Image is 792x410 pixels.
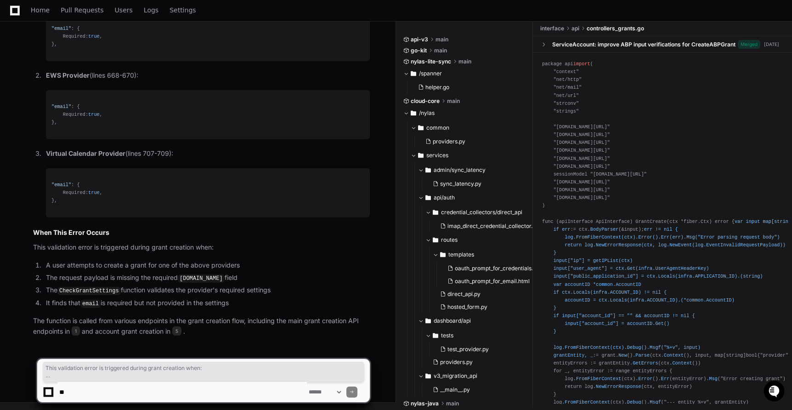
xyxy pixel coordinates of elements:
span: This validation error is triggered during grant creation when: A user attempts to create a grant ... [45,364,362,379]
span: controllers_grants.go [587,25,644,32]
span: true [88,34,100,39]
span: .BodyParser [588,226,619,232]
span: cloud-core [411,97,440,105]
svg: Directory [433,330,438,341]
button: oauth_prompt_for_credentials.html [444,262,544,275]
span: routes [441,236,458,244]
svg: Directory [425,315,431,326]
p: The function is called from various endpoints in the grant creation flow, including the main gran... [33,316,370,337]
span: main [458,58,471,65]
button: providers.py [422,135,528,148]
span: err != nil { log.FromFiberContext(ctx).Error().Err(err).Msg("Error parsing request body") return ... [542,226,786,358]
button: common [411,120,533,135]
span: Merged [738,40,760,49]
div: : { Required: , }, [51,103,364,126]
div: : { Required: , }, [51,181,364,205]
svg: Directory [425,165,431,176]
span: oauth_prompt_for_email.html [455,278,530,285]
span: templates [448,251,474,258]
svg: Directory [418,122,424,133]
button: Start new chat [156,71,167,82]
span: tests [441,332,453,339]
span: Settings [170,7,196,13]
span: helper.go [425,84,449,91]
span: Logs [144,7,158,13]
code: email [80,300,101,308]
svg: Directory [440,249,446,260]
span: providers.py [433,138,465,145]
button: admin/sync_latency [418,163,541,177]
span: api [571,25,579,32]
span: Home [31,7,50,13]
span: "email" [51,26,71,31]
div: ServiceAccount: improve ABP input verifications for CreateABPGrant [552,40,735,48]
span: main [434,47,447,54]
span: main [447,97,460,105]
span: direct_api.py [447,290,481,298]
p: (lines 668-670): [46,70,370,81]
button: credential_collectors/direct_api [425,205,548,220]
span: Pylon [91,97,111,103]
span: api/auth [434,194,455,201]
span: api-v3 [411,36,428,43]
svg: Directory [433,207,438,218]
span: credential_collectors/direct_api [441,209,522,216]
span: /nylas [419,109,435,117]
li: It finds that is required but not provided in the settings [43,298,370,309]
span: hosted_form.py [447,303,487,311]
span: oauth_prompt_for_credentials.html [455,265,544,272]
button: /nylas [403,106,526,120]
span: common [426,124,449,131]
button: templates [433,247,550,262]
span: /spanner [419,70,442,77]
span: "email" [51,104,71,109]
button: routes [425,233,548,247]
button: api/auth [418,190,541,205]
svg: Directory [411,108,416,119]
img: PlayerZero [9,9,28,28]
svg: Directory [418,150,424,161]
button: oauth_prompt_for_email.html [444,275,544,288]
iframe: Open customer support [763,380,787,404]
span: true [88,190,100,195]
code: [DOMAIN_NAME] [178,274,225,283]
span: nylas-lite-sync [411,58,451,65]
span: "email" [51,182,71,188]
div: Start new chat [31,68,151,78]
div: Welcome [9,37,167,51]
button: helper.go [414,81,520,94]
span: main [436,36,448,43]
span: interface [540,25,564,32]
span: go-kit [411,47,427,54]
span: import [573,61,590,67]
strong: EWS Provider [46,71,90,79]
button: imap_direct_credential_collector.py [436,220,543,233]
svg: Directory [425,192,431,203]
span: Pull Requests [61,7,103,13]
span: 5 [172,326,181,336]
div: [DATE] [764,41,779,48]
code: CheckGrantSettings [57,287,121,295]
strong: Virtual Calendar Provider [46,149,125,157]
button: hosted_form.py [436,301,544,313]
button: direct_api.py [436,288,544,301]
span: services [426,152,448,159]
h2: When This Error Occurs [33,228,370,237]
button: /spanner [403,66,526,81]
div: We're available if you need us! [31,78,116,85]
li: The request payload is missing the required field [43,273,370,284]
span: imap_direct_credential_collector.py [447,222,539,230]
button: tests [425,328,541,343]
span: dashboard/api [434,317,471,325]
button: sync_latency.py [429,177,535,190]
div: : { Required: , }, [51,25,364,48]
li: A user attempts to create a grant for one of the above providers [43,260,370,271]
svg: Directory [433,234,438,245]
span: sync_latency.py [440,180,481,188]
span: 1 [72,326,80,336]
img: 1736555170064-99ba0984-63c1-480f-8ee9-699278ef63ed [9,68,26,85]
span: true [88,112,100,117]
a: Powered byPylon [65,96,111,103]
button: services [411,148,533,163]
